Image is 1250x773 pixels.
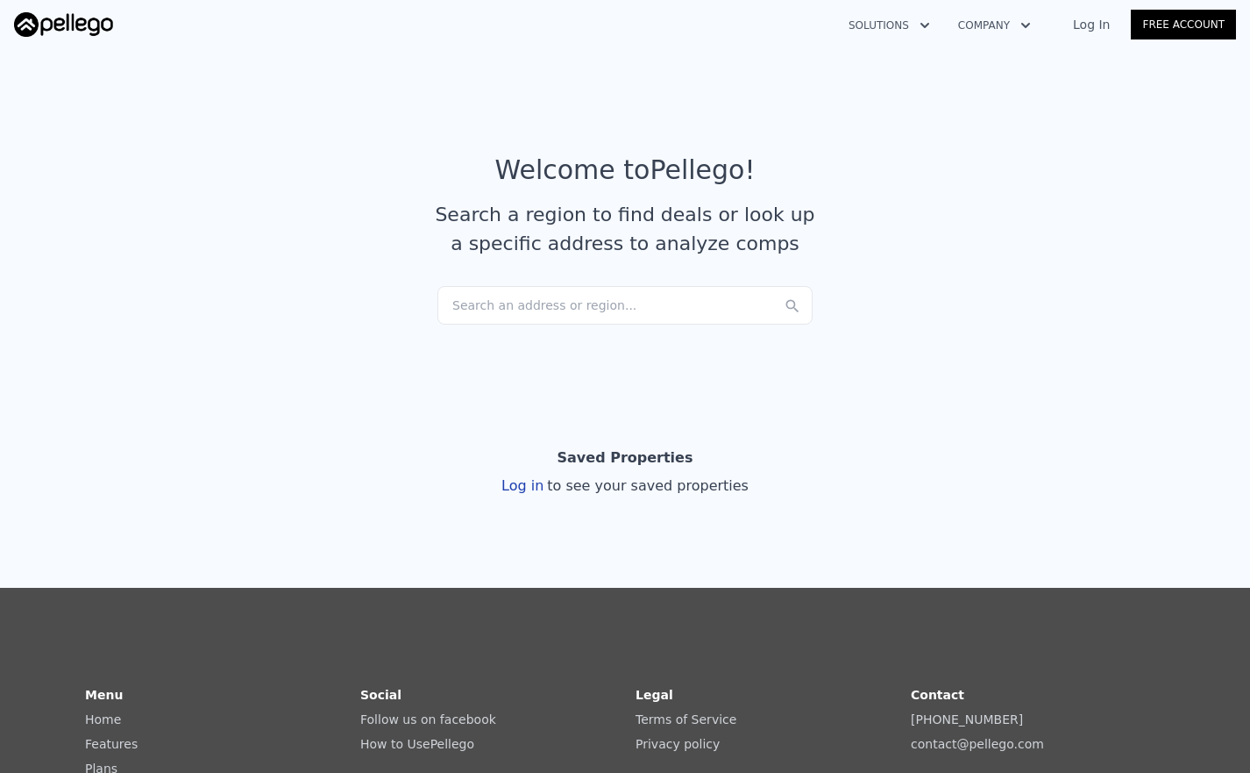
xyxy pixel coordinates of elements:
a: Log In [1052,16,1131,33]
div: Welcome to Pellego ! [495,154,756,186]
span: to see your saved properties [543,477,749,494]
div: Search an address or region... [437,286,813,325]
a: How to UsePellego [360,737,474,751]
a: Follow us on facebook [360,712,496,726]
a: Privacy policy [636,737,720,751]
div: Log in [501,476,749,497]
button: Company [944,10,1045,41]
a: contact@pellego.com [911,737,1044,751]
a: Terms of Service [636,712,736,726]
a: [PHONE_NUMBER] [911,712,1023,726]
strong: Social [360,688,401,702]
a: Free Account [1131,10,1236,39]
a: Home [85,712,121,726]
strong: Menu [85,688,123,702]
strong: Contact [911,688,964,702]
a: Features [85,737,138,751]
div: Saved Properties [558,440,693,476]
strong: Legal [636,688,673,702]
img: Pellego [14,12,113,37]
button: Solutions [835,10,944,41]
div: Search a region to find deals or look up a specific address to analyze comps [429,200,821,258]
